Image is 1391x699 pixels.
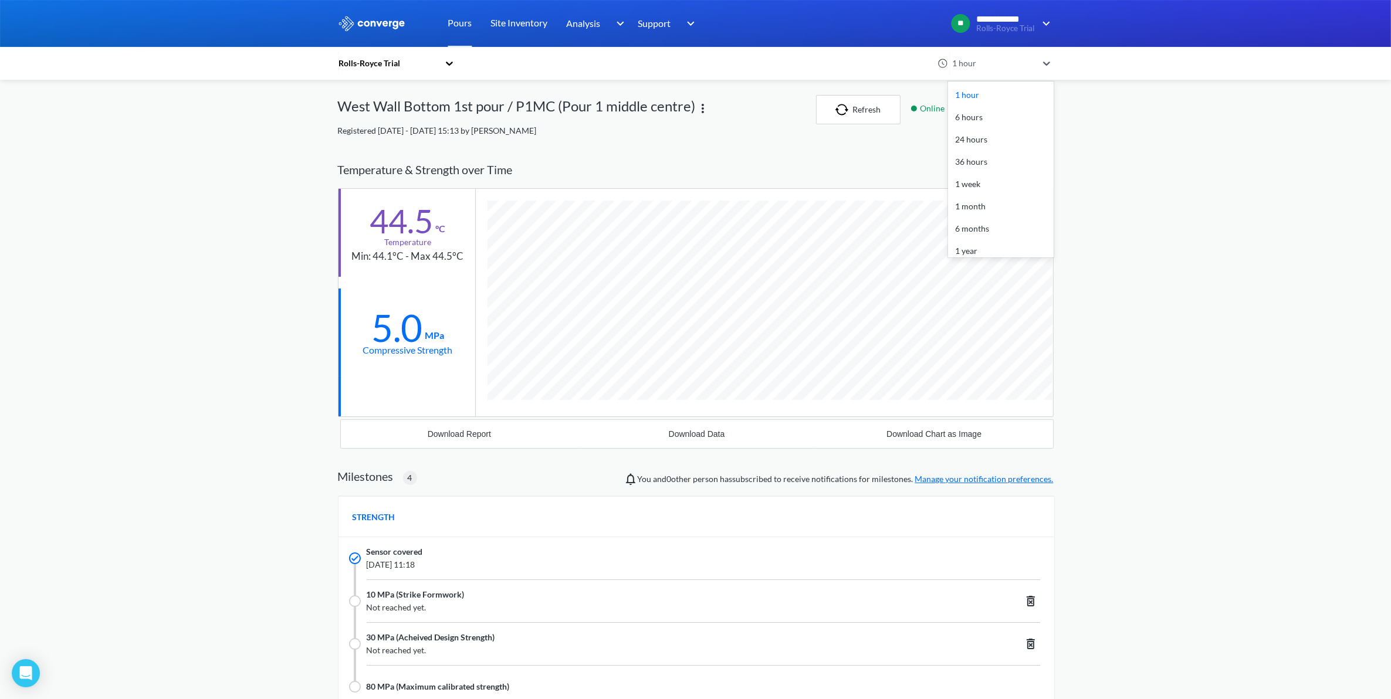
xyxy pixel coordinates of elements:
div: 1 week [948,173,1054,195]
div: Download Report [428,429,491,439]
button: Download Report [341,420,578,448]
div: Last read 3 minutes ago [905,102,1054,115]
div: Rolls-Royce Trial [338,57,439,70]
img: downArrow.svg [1035,16,1054,30]
img: downArrow.svg [679,16,698,30]
div: Temperature [384,236,431,249]
button: Download Data [578,420,815,448]
h2: Milestones [338,469,394,483]
span: 10 MPa (Strike Formwork) [367,588,465,601]
span: 4 [408,471,412,484]
span: Analysis [567,16,601,30]
div: West Wall Bottom 1st pour / P1MC (Pour 1 middle centre) [338,95,696,124]
div: 6 months [948,218,1054,240]
div: Open Intercom Messenger [12,659,40,687]
button: Refresh [816,95,901,124]
div: 1 hour [948,84,1054,106]
div: Compressive Strength [363,342,453,357]
span: Not reached yet. [367,601,898,614]
div: Download Chart as Image [886,429,982,439]
span: 30 MPa (Acheived Design Strength) [367,631,495,644]
span: You and person has subscribed to receive notifications for milestones. [638,473,1054,486]
button: Download Chart as Image [815,420,1053,448]
span: Sensor covered [367,545,423,558]
div: 5.0 [371,313,422,342]
div: Temperature & Strength over Time [338,151,1054,188]
span: Not reached yet. [367,644,898,657]
span: Online [920,102,949,115]
div: Min: 44.1°C - Max 44.5°C [352,249,464,264]
span: 0 other [667,474,692,484]
div: 1 year [948,240,1054,262]
div: Download Data [669,429,725,439]
div: 1 month [948,195,1054,218]
span: Rolls-Royce Trial [976,24,1034,33]
span: 80 MPa (Maximum calibrated strength) [367,680,510,693]
img: icon-refresh.svg [835,104,853,116]
span: STRENGTH [353,511,395,524]
img: notifications-icon.svg [624,472,638,486]
span: Registered [DATE] - [DATE] 15:13 by [PERSON_NAME] [338,125,537,135]
div: 6 hours [948,106,1054,128]
img: downArrow.svg [608,16,627,30]
div: 1 hour [949,57,1037,70]
img: icon-clock.svg [938,58,948,69]
a: Manage your notification preferences. [915,474,1054,484]
img: more.svg [696,101,710,116]
span: Support [638,16,671,30]
img: logo_ewhite.svg [338,16,406,31]
div: 44.5 [370,206,434,236]
span: [DATE] 11:18 [367,558,898,571]
div: 24 hours [948,128,1054,151]
div: 36 hours [948,151,1054,173]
